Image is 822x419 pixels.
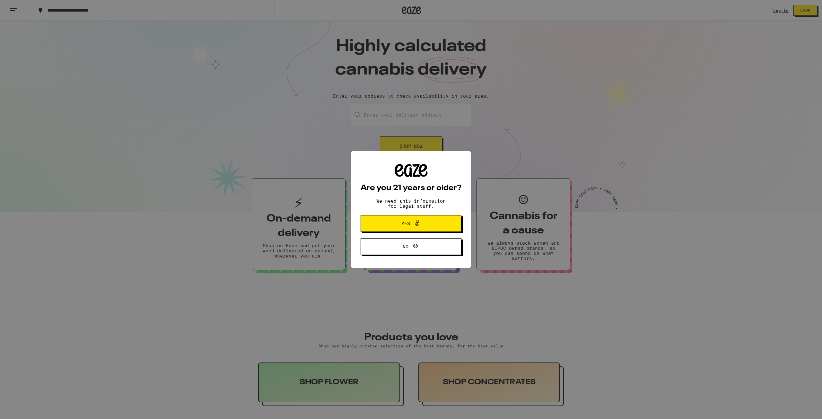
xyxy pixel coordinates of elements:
span: Hi. Need any help? [4,4,46,10]
button: No [361,238,461,255]
h2: Are you 21 years or older? [361,184,461,192]
span: Yes [401,221,410,226]
button: Yes [361,215,461,232]
span: No [403,244,408,249]
p: We need this information for legal stuff. [371,198,451,209]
